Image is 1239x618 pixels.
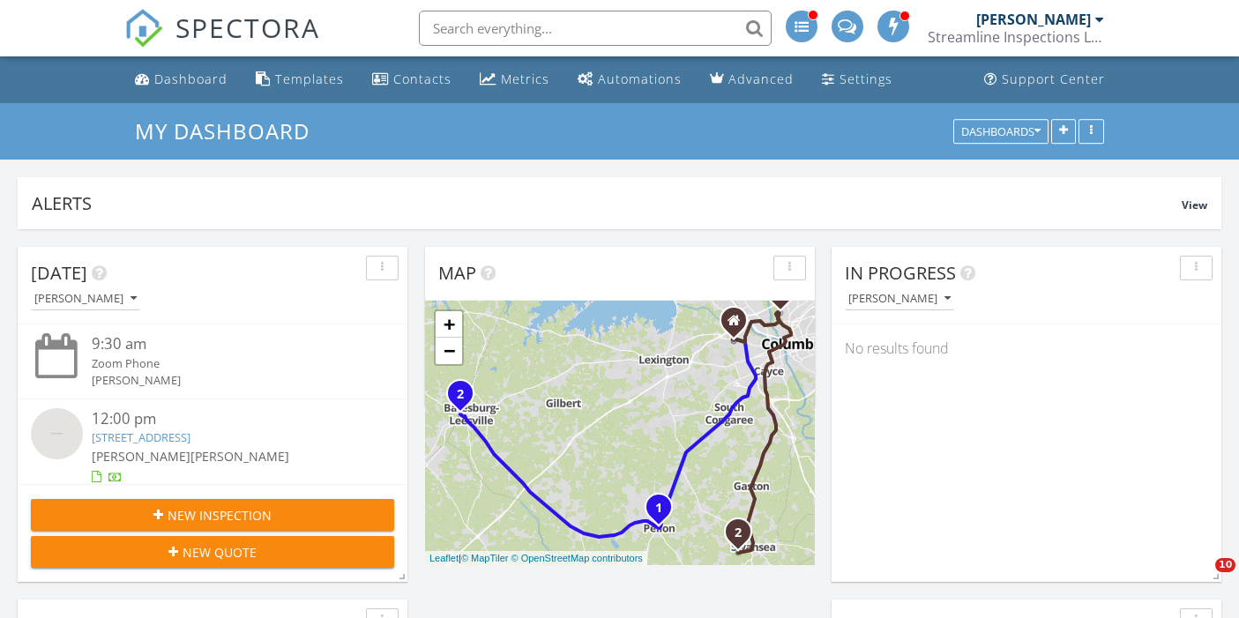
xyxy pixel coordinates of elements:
[461,553,509,563] a: © MapTiler
[928,28,1104,46] div: Streamline Inspections LLC
[511,553,643,563] a: © OpenStreetMap contributors
[961,125,1041,138] div: Dashboards
[734,320,744,331] div: 49 C Trotter Rd., West Columbia SC 29169
[703,63,801,96] a: Advanced
[419,11,772,46] input: Search everything...
[429,553,459,563] a: Leaflet
[845,261,956,285] span: In Progress
[977,63,1112,96] a: Support Center
[976,11,1091,28] div: [PERSON_NAME]
[365,63,459,96] a: Contacts
[832,324,1221,372] div: No results found
[92,429,190,445] a: [STREET_ADDRESS]
[436,311,462,338] a: Zoom in
[1182,197,1207,212] span: View
[92,355,364,372] div: Zoom Phone
[31,536,394,568] button: New Quote
[175,9,320,46] span: SPECTORA
[34,293,137,305] div: [PERSON_NAME]
[183,543,257,562] span: New Quote
[815,63,899,96] a: Settings
[31,408,394,521] a: 12:00 pm [STREET_ADDRESS] [PERSON_NAME][PERSON_NAME] 35 minutes drive time 21.8 miles
[1179,558,1221,600] iframe: Intercom live chat
[92,333,364,355] div: 9:30 am
[124,24,320,61] a: SPECTORA
[735,527,742,540] i: 2
[31,261,87,285] span: [DATE]
[659,507,669,517] div: 119 Calm Citadel, Pelion, SC 29123
[501,71,549,87] div: Metrics
[92,448,190,465] span: [PERSON_NAME]
[92,372,364,389] div: [PERSON_NAME]
[124,9,163,48] img: The Best Home Inspection Software - Spectora
[32,191,1182,215] div: Alerts
[598,71,682,87] div: Automations
[425,551,647,566] div: |
[438,261,476,285] span: Map
[168,506,272,525] span: New Inspection
[840,71,892,87] div: Settings
[655,503,662,515] i: 1
[135,116,325,145] a: My Dashboard
[92,408,364,430] div: 12:00 pm
[780,292,791,302] div: 4218 Woodridge Dr, Columbia, SC 29203
[1215,558,1235,572] span: 10
[1002,71,1105,87] div: Support Center
[31,499,394,531] button: New Inspection
[953,119,1049,144] button: Dashboards
[436,338,462,364] a: Zoom out
[845,287,954,311] button: [PERSON_NAME]
[571,63,689,96] a: Automations (Advanced)
[728,71,794,87] div: Advanced
[460,393,471,404] div: 322 Saluda Ave, Batesburg-Leesville, SC 29006
[128,63,235,96] a: Dashboard
[31,408,83,460] img: streetview
[393,71,452,87] div: Contacts
[190,448,289,465] span: [PERSON_NAME]
[275,71,344,87] div: Templates
[154,71,228,87] div: Dashboard
[457,389,464,401] i: 2
[473,63,556,96] a: Metrics
[31,287,140,311] button: [PERSON_NAME]
[848,293,951,305] div: [PERSON_NAME]
[249,63,351,96] a: Templates
[738,532,749,542] div: 284 Swansea Rd, Swansea, SC 29160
